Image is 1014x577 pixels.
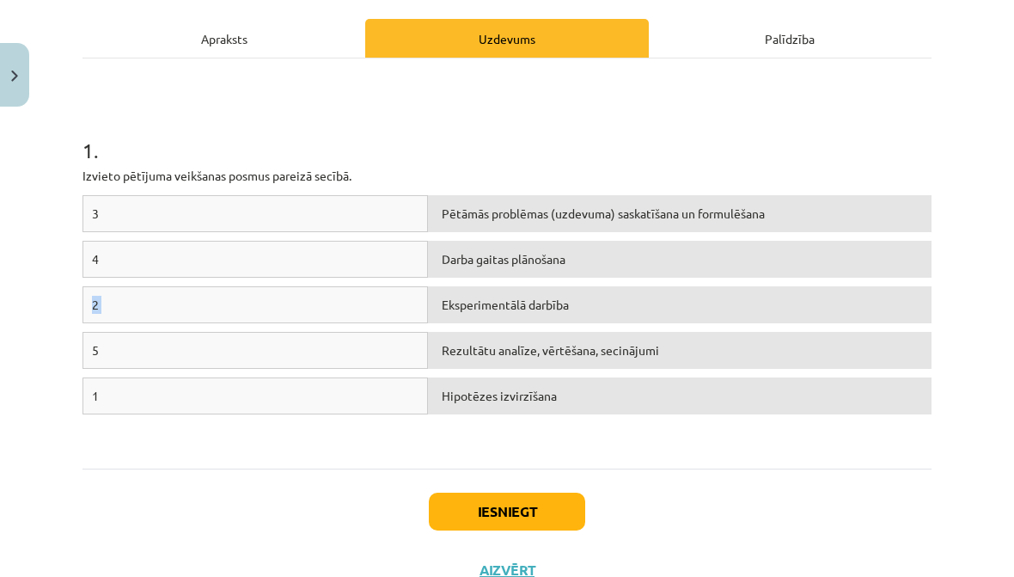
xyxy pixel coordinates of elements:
div: 4 [82,241,428,278]
div: 3 [82,195,428,232]
h1: 1 . [82,108,932,162]
img: icon-close-lesson-0947bae3869378f0d4975bcd49f059093ad1ed9edebbc8119c70593378902aed.svg [11,71,18,82]
div: Hipotēzes izvirzīšana [428,378,932,414]
div: Darba gaitas plānošana [428,241,932,278]
div: 5 [82,332,428,369]
button: Iesniegt [429,493,585,531]
div: Rezultātu analīze, vērtēšana, secinājumi [428,332,932,369]
div: Uzdevums [365,19,648,58]
div: Apraksts [82,19,365,58]
div: Pētāmās problēmas (uzdevuma) saskatīšana un formulēšana [428,195,932,232]
div: 1 [82,378,428,414]
div: Eksperimentālā darbība [428,286,932,323]
p: Izvieto pētījuma veikšanas posmus pareizā secībā. [82,167,932,185]
div: 2 [82,286,428,323]
div: Palīdzība [649,19,932,58]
